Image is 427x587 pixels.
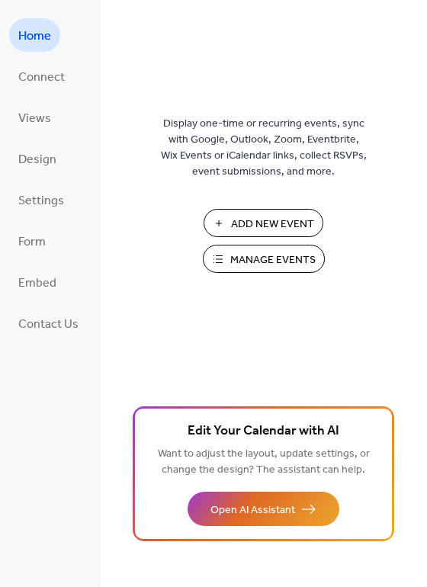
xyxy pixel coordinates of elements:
button: Open AI Assistant [188,492,339,526]
span: Embed [18,271,56,296]
a: Views [9,101,60,134]
span: Display one-time or recurring events, sync with Google, Outlook, Zoom, Eventbrite, Wix Events or ... [161,116,367,180]
button: Manage Events [203,245,325,273]
button: Add New Event [204,209,323,237]
a: Embed [9,265,66,299]
span: Design [18,148,56,172]
span: Connect [18,66,65,90]
span: Settings [18,189,64,213]
a: Form [9,224,55,258]
span: Manage Events [230,252,316,268]
a: Contact Us [9,306,88,340]
a: Settings [9,183,73,217]
span: Views [18,107,51,131]
span: Edit Your Calendar with AI [188,421,339,442]
span: Contact Us [18,313,79,337]
a: Connect [9,59,74,93]
span: Add New Event [231,217,314,233]
span: Want to adjust the layout, update settings, or change the design? The assistant can help. [158,444,370,480]
span: Home [18,24,51,49]
span: Form [18,230,46,255]
a: Design [9,142,66,175]
span: Open AI Assistant [210,502,295,518]
a: Home [9,18,60,52]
